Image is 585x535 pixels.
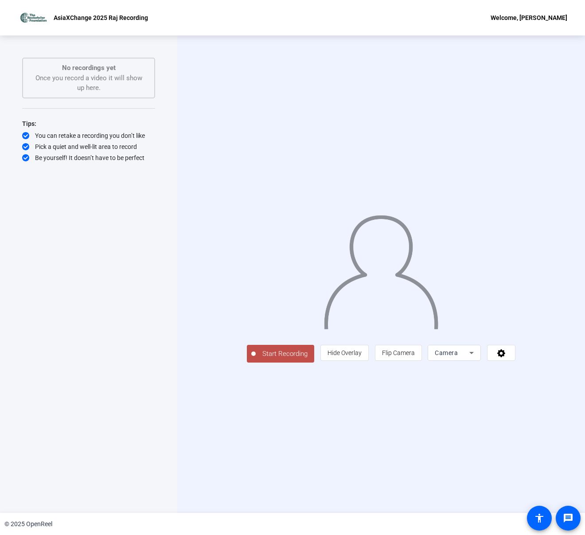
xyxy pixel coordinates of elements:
[382,349,415,356] span: Flip Camera
[247,345,314,363] button: Start Recording
[22,153,155,162] div: Be yourself! It doesn’t have to be perfect
[534,513,545,523] mat-icon: accessibility
[54,12,148,23] p: AsiaXChange 2025 Raj Recording
[32,63,145,73] p: No recordings yet
[22,131,155,140] div: You can retake a recording you don’t like
[22,142,155,151] div: Pick a quiet and well-lit area to record
[18,9,49,27] img: OpenReel logo
[4,519,52,529] div: © 2025 OpenReel
[328,349,362,356] span: Hide Overlay
[375,345,422,361] button: Flip Camera
[256,349,314,359] span: Start Recording
[32,63,145,93] div: Once you record a video it will show up here.
[320,345,369,361] button: Hide Overlay
[435,349,458,356] span: Camera
[563,513,573,523] mat-icon: message
[491,12,567,23] div: Welcome, [PERSON_NAME]
[323,208,439,329] img: overlay
[22,118,155,129] div: Tips:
